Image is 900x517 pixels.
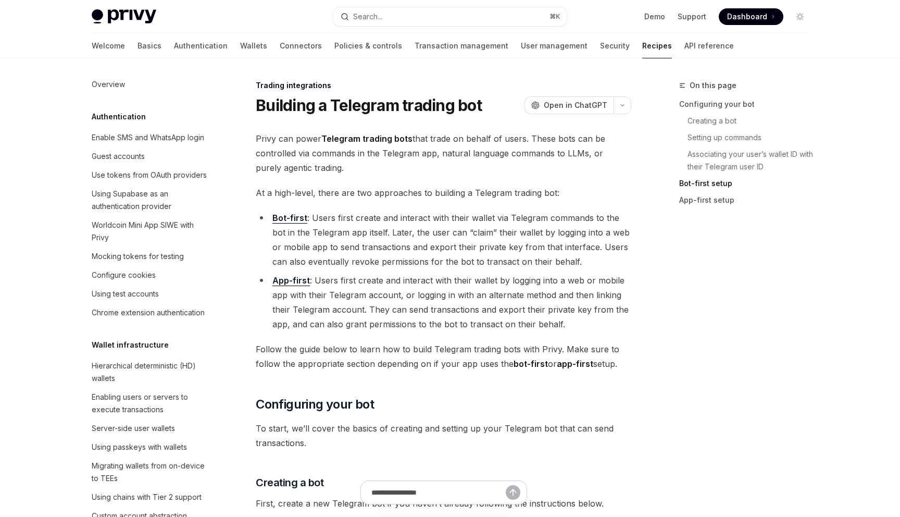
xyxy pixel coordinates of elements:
[83,247,217,266] a: Mocking tokens for testing
[92,78,125,91] div: Overview
[321,133,413,144] strong: Telegram trading bots
[334,33,402,58] a: Policies & controls
[92,169,207,181] div: Use tokens from OAuth providers
[92,33,125,58] a: Welcome
[600,33,630,58] a: Security
[137,33,161,58] a: Basics
[679,146,817,175] a: Associating your user’s wallet ID with their Telegram user ID
[83,184,217,216] a: Using Supabase as an authentication provider
[719,8,783,25] a: Dashboard
[92,9,156,24] img: light logo
[544,100,607,110] span: Open in ChatGPT
[514,359,548,369] strong: bot-first
[83,266,217,285] a: Configure cookies
[679,175,817,192] a: Bot-first setup
[690,79,736,92] span: On this page
[256,396,374,413] span: Configuring your bot
[83,457,217,488] a: Migrating wallets from on-device to TEEs
[371,481,506,504] input: Ask a question...
[415,33,508,58] a: Transaction management
[83,128,217,147] a: Enable SMS and WhatsApp login
[83,388,217,419] a: Enabling users or servers to execute transactions
[679,113,817,129] a: Creating a bot
[256,475,323,490] span: Creating a bot
[353,10,382,23] div: Search...
[256,273,631,331] li: : Users first create and interact with their wallet by logging into a web or mobile app with thei...
[333,7,567,26] button: Search...⌘K
[506,485,520,500] button: Send message
[256,186,631,200] span: At a high-level, there are two approaches to building a Telegram trading bot:
[92,422,175,435] div: Server-side user wallets
[83,303,217,322] a: Chrome extension authentication
[83,356,217,388] a: Hierarchical deterministic (HD) wallets
[272,213,307,224] a: Bot-first
[679,129,817,146] a: Setting up commands
[256,342,631,371] span: Follow the guide below to learn how to build Telegram trading bots with Privy. Make sure to follo...
[92,250,184,263] div: Mocking tokens for testing
[792,8,808,25] button: Toggle dark mode
[92,288,159,300] div: Using test accounts
[83,419,217,438] a: Server-side user wallets
[92,306,205,319] div: Chrome extension authentication
[679,192,817,208] a: App-first setup
[92,339,169,351] h5: Wallet infrastructure
[256,421,631,450] span: To start, we’ll cover the basics of creating and setting up your Telegram bot that can send trans...
[92,150,145,163] div: Guest accounts
[92,491,202,503] div: Using chains with Tier 2 support
[92,219,210,244] div: Worldcoin Mini App SIWE with Privy
[83,147,217,166] a: Guest accounts
[92,269,156,281] div: Configure cookies
[256,96,482,115] h1: Building a Telegram trading bot
[240,33,267,58] a: Wallets
[92,360,210,385] div: Hierarchical deterministic (HD) wallets
[92,460,210,485] div: Migrating wallets from on-device to TEEs
[92,188,210,213] div: Using Supabase as an authentication provider
[256,80,631,91] div: Trading integrations
[642,33,672,58] a: Recipes
[272,275,310,286] strong: App-first
[83,488,217,507] a: Using chains with Tier 2 support
[280,33,322,58] a: Connectors
[92,441,187,453] div: Using passkeys with wallets
[83,75,217,94] a: Overview
[684,33,734,58] a: API reference
[256,211,631,269] li: : Users first create and interact with their wallet via Telegram commands to the bot in the Teleg...
[679,96,817,113] a: Configuring your bot
[92,110,146,123] h5: Authentication
[678,11,706,22] a: Support
[549,13,560,21] span: ⌘ K
[524,96,614,114] button: Open in ChatGPT
[83,285,217,303] a: Using test accounts
[83,166,217,184] a: Use tokens from OAuth providers
[727,11,767,22] span: Dashboard
[83,438,217,457] a: Using passkeys with wallets
[174,33,228,58] a: Authentication
[92,131,204,144] div: Enable SMS and WhatsApp login
[256,131,631,175] span: Privy can power that trade on behalf of users. These bots can be controlled via commands in the T...
[557,359,593,369] strong: app-first
[92,391,210,416] div: Enabling users or servers to execute transactions
[521,33,587,58] a: User management
[272,275,310,286] a: App-first
[83,216,217,247] a: Worldcoin Mini App SIWE with Privy
[644,11,665,22] a: Demo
